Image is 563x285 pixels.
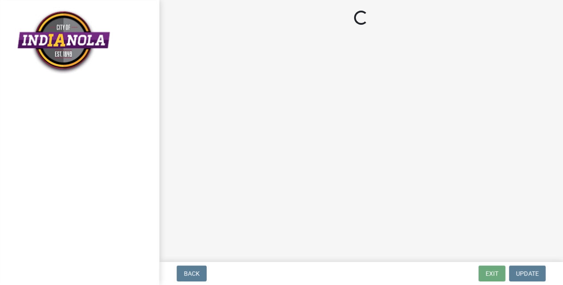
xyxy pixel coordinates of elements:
button: Update [509,266,546,281]
button: Back [177,266,207,281]
img: City of Indianola, Iowa [18,9,110,74]
span: Back [184,270,200,277]
span: Update [516,270,539,277]
button: Exit [478,266,505,281]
